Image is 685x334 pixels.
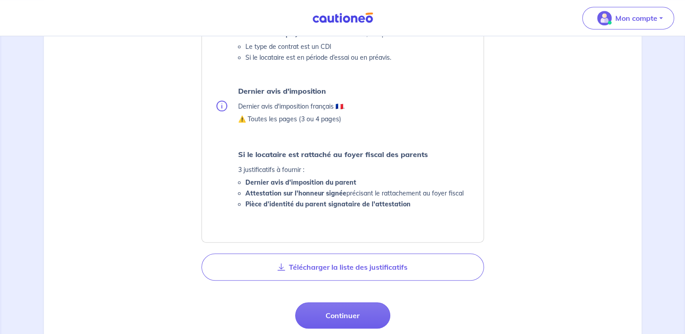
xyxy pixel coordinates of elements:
[245,189,346,197] strong: Attestation sur l'honneur signée
[309,12,377,24] img: Cautioneo
[238,114,345,124] p: ⚠️ Toutes les pages (3 ou 4 pages)
[245,178,356,186] strong: Dernier avis d'imposition du parent
[245,200,411,208] strong: Pièce d’identité du parent signataire de l'attestation
[238,150,428,159] strong: Si le locataire est rattaché au foyer fiscal des parents
[216,100,227,111] img: info.svg
[238,86,326,95] strong: Dernier avis d'imposition
[238,101,345,112] p: Dernier avis d'imposition français 🇫🇷.
[597,11,612,25] img: illu_account_valid_menu.svg
[201,253,484,281] button: Télécharger la liste des justificatifs
[245,188,464,199] li: précisant le rattachement au foyer fiscal
[582,7,674,29] button: illu_account_valid_menu.svgMon compte
[238,164,464,175] p: 3 justificatifs à fournir :
[295,302,390,329] button: Continuer
[245,52,399,63] li: Si le locataire est en période d’essai ou en préavis.
[615,13,657,24] p: Mon compte
[245,41,399,52] li: Le type de contrat est un CDI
